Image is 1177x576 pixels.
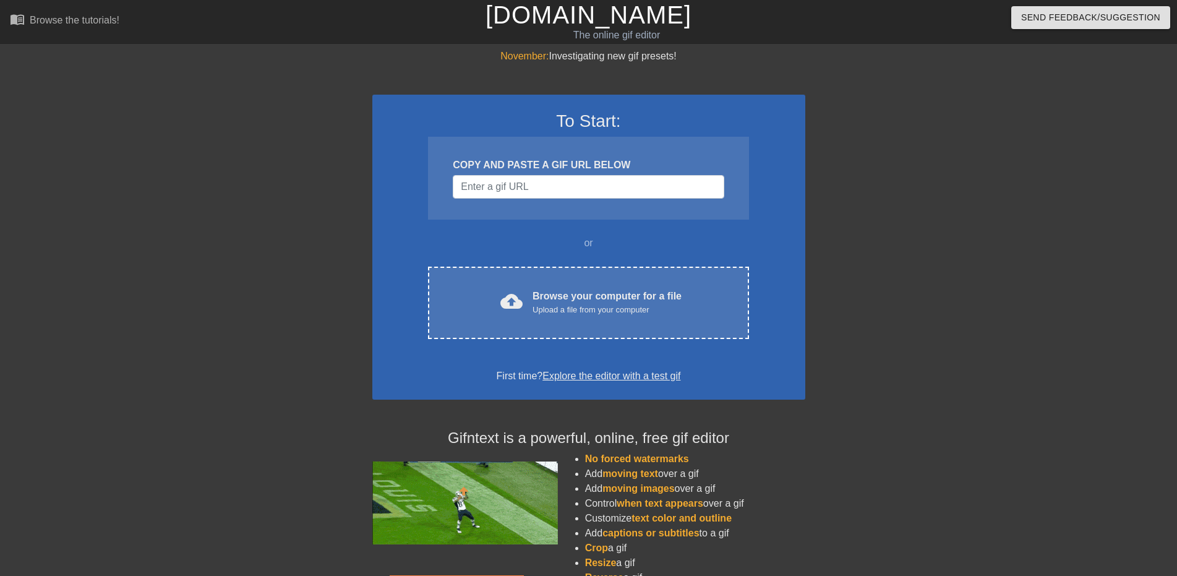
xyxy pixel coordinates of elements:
[585,453,689,464] span: No forced watermarks
[585,481,805,496] li: Add over a gif
[602,483,674,494] span: moving images
[585,511,805,526] li: Customize
[602,528,699,538] span: captions or subtitles
[372,429,805,447] h4: Gifntext is a powerful, online, free gif editor
[453,175,724,199] input: Username
[585,466,805,481] li: Add over a gif
[372,49,805,64] div: Investigating new gif presets!
[585,496,805,511] li: Control over a gif
[500,290,523,312] span: cloud_upload
[500,51,549,61] span: November:
[486,1,691,28] a: [DOMAIN_NAME]
[585,541,805,556] li: a gif
[602,468,658,479] span: moving text
[388,369,789,384] div: First time?
[585,526,805,541] li: Add to a gif
[631,513,732,523] span: text color and outline
[1011,6,1170,29] button: Send Feedback/Suggestion
[585,557,617,568] span: Resize
[372,462,558,544] img: football_small.gif
[453,158,724,173] div: COPY AND PASTE A GIF URL BELOW
[533,304,682,316] div: Upload a file from your computer
[398,28,834,43] div: The online gif editor
[388,111,789,132] h3: To Start:
[30,15,119,25] div: Browse the tutorials!
[617,498,703,509] span: when text appears
[10,12,119,31] a: Browse the tutorials!
[404,236,773,251] div: or
[585,556,805,570] li: a gif
[533,289,682,316] div: Browse your computer for a file
[542,371,680,381] a: Explore the editor with a test gif
[1021,10,1160,25] span: Send Feedback/Suggestion
[585,543,608,553] span: Crop
[10,12,25,27] span: menu_book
